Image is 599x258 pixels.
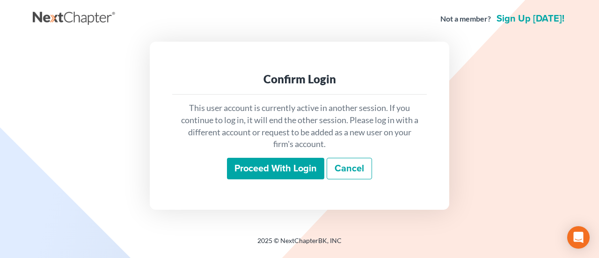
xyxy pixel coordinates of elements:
div: Open Intercom Messenger [567,226,590,249]
a: Sign up [DATE]! [495,14,566,23]
strong: Not a member? [440,14,491,24]
div: Confirm Login [180,72,419,87]
input: Proceed with login [227,158,324,179]
a: Cancel [327,158,372,179]
div: 2025 © NextChapterBK, INC [33,236,566,253]
p: This user account is currently active in another session. If you continue to log in, it will end ... [180,102,419,150]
